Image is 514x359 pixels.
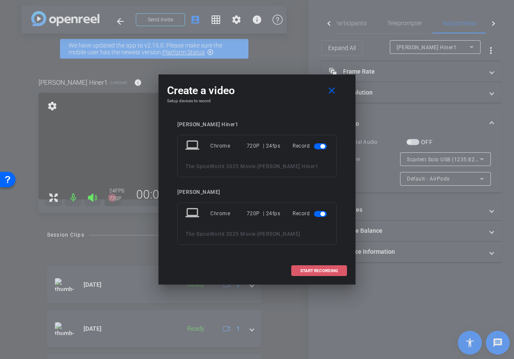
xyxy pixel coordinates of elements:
div: [PERSON_NAME] Hiner1 [177,122,337,128]
div: [PERSON_NAME] [177,189,337,196]
div: 720P | 24fps [247,206,281,221]
span: [PERSON_NAME] [257,231,300,237]
div: Chrome [210,138,247,154]
div: Chrome [210,206,247,221]
div: Record [293,138,329,154]
span: The SpiceWorld 2025 Movie [185,231,256,237]
div: Create a video [167,83,347,98]
span: [PERSON_NAME] Hiner1 [257,163,318,169]
span: - [256,231,258,237]
mat-icon: laptop [185,206,201,221]
span: The SpiceWorld 2025 Movie [185,163,256,169]
div: Record [293,206,329,221]
h4: Setup devices to record [167,98,347,104]
button: START RECORDING [291,265,347,276]
mat-icon: close [326,86,337,96]
mat-icon: laptop [185,138,201,154]
div: 720P | 24fps [247,138,281,154]
span: - [256,163,258,169]
span: START RECORDING [300,269,338,273]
